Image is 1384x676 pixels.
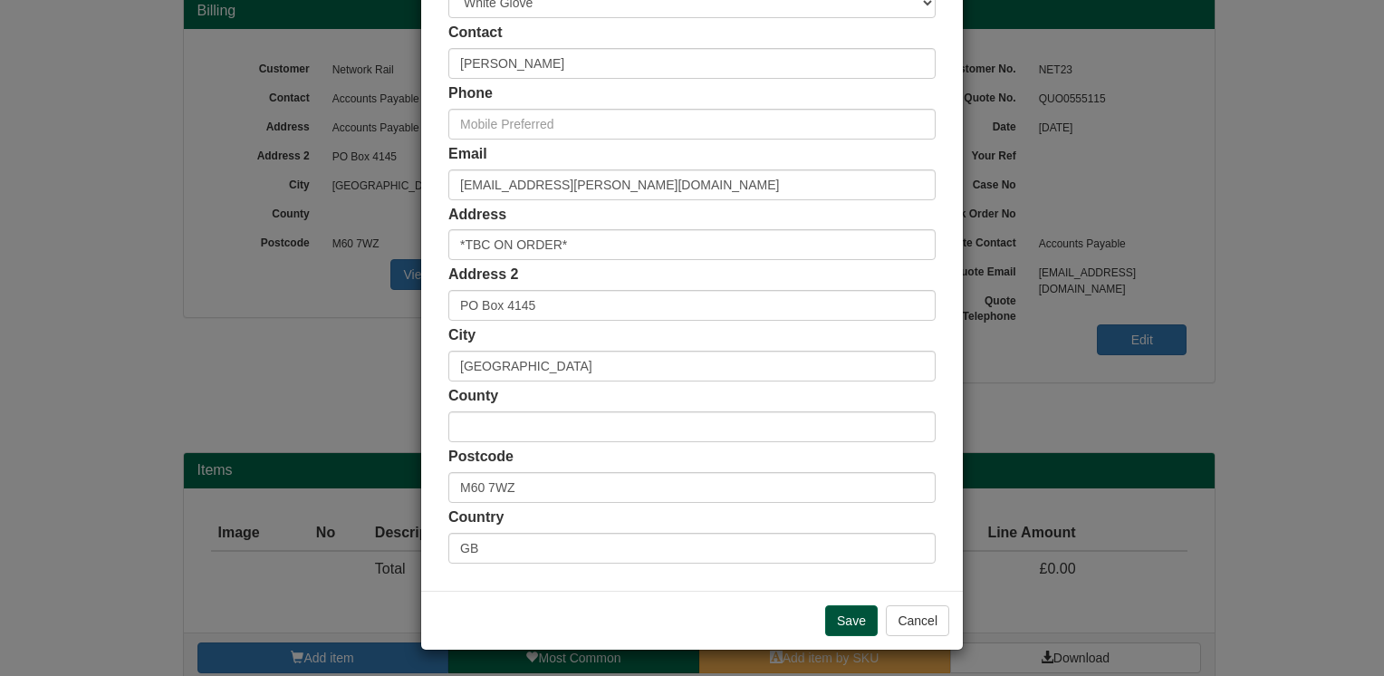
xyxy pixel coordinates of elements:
[448,109,936,140] input: Mobile Preferred
[448,507,504,528] label: Country
[825,605,878,636] input: Save
[448,325,476,346] label: City
[886,605,949,636] button: Cancel
[448,23,503,43] label: Contact
[448,447,514,468] label: Postcode
[448,83,493,104] label: Phone
[448,386,498,407] label: County
[448,144,487,165] label: Email
[448,265,518,285] label: Address 2
[448,205,506,226] label: Address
